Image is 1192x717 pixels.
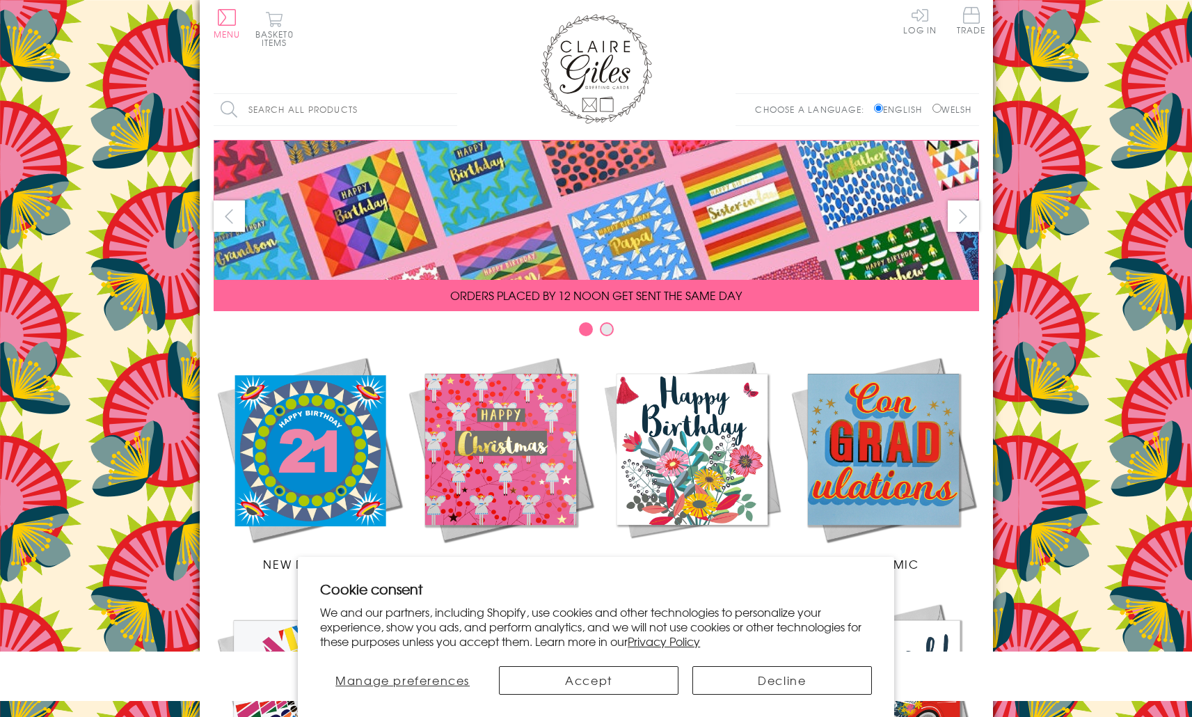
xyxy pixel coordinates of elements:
span: Christmas [465,556,536,572]
a: Academic [788,354,979,572]
a: Christmas [405,354,596,572]
input: Welsh [932,104,941,113]
label: Welsh [932,103,972,116]
span: ORDERS PLACED BY 12 NOON GET SENT THE SAME DAY [450,287,742,304]
p: We and our partners, including Shopify, use cookies and other technologies to personalize your ex... [320,605,872,648]
button: Decline [692,666,872,695]
button: Basket0 items [255,11,294,47]
input: English [874,104,883,113]
div: Carousel Pagination [214,322,979,343]
span: Academic [848,556,919,572]
span: Birthdays [658,556,725,572]
span: Menu [214,28,241,40]
h2: Cookie consent [320,579,872,599]
p: Choose a language: [755,103,871,116]
span: 0 items [262,28,294,49]
button: Manage preferences [320,666,485,695]
span: New Releases [263,556,354,572]
button: Carousel Page 2 [600,322,614,336]
img: Claire Giles Greetings Cards [541,14,652,124]
a: Trade [957,7,986,37]
span: Trade [957,7,986,34]
a: Log In [903,7,937,34]
a: Birthdays [596,354,788,572]
a: Privacy Policy [628,633,700,649]
button: prev [214,200,245,232]
label: English [874,103,929,116]
button: next [948,200,979,232]
input: Search [443,94,457,125]
span: Manage preferences [335,672,470,688]
button: Menu [214,9,241,38]
a: New Releases [214,354,405,572]
button: Accept [499,666,678,695]
button: Carousel Page 1 (Current Slide) [579,322,593,336]
input: Search all products [214,94,457,125]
